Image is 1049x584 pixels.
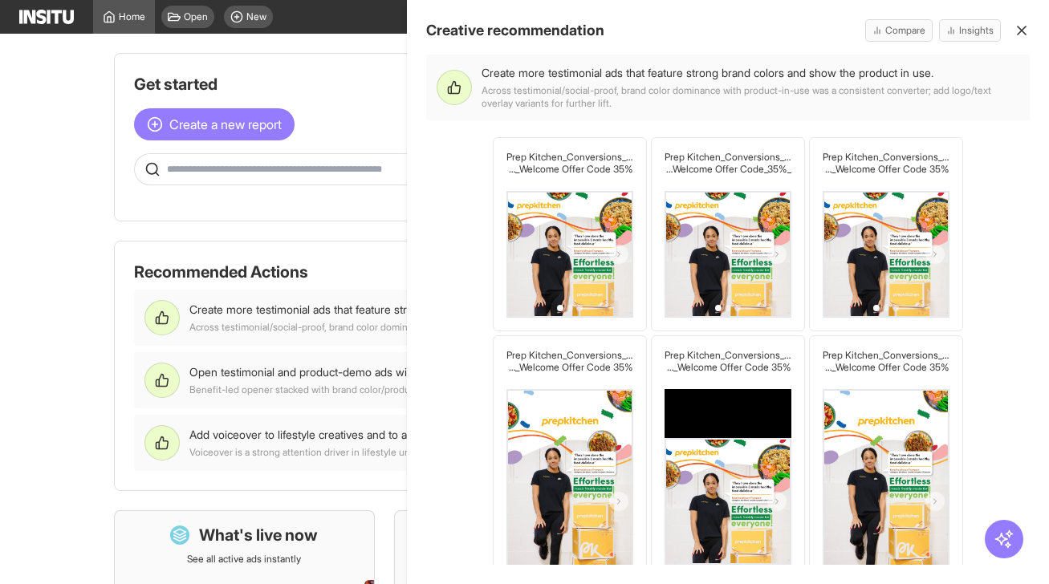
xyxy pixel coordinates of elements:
span: Insights [959,24,994,37]
h2: Prep Kitchen_Conversions_Lapsed Customer Retargeting [665,151,791,163]
h2: Effortless 1_Brand Copy_Welcome Offer Code 35% [506,163,633,175]
h2: Effortless 1_Brand Copy_Welcome Offer Code 35% [823,361,949,373]
span: Compare [885,24,925,37]
button: Insights [939,19,1001,42]
div: Prep Kitchen_Conversions_High-end Exercise_KJT Effortless 1_Brand Copy_Welcome Offer Code 35% [823,151,949,175]
button: Compare [865,19,933,42]
div: Prep Kitchen_Conversions_Busy Professionals_KJT Effortless 1_Brand Copy_Welcome Offer Code 35% [665,349,791,373]
h2: Effortless 1_Brand Copy_Welcome Offer Code 35% [665,361,791,373]
div: Prep Kitchen_Conversions_AdvantageShopping_KJT Effortless 1_Brand Copy_Welcome Offer Code 35% [506,349,633,373]
div: Create more testimonial ads that feature strong brand colors and show the product in use. [482,65,933,81]
h2: Prep Kitchen_Conversions_High-end Exercise_KJT [823,349,949,361]
h3: Creative recommendation [426,19,604,42]
h2: Effortless 1_Brand Copy_Welcome Offer Code 35% [823,163,949,175]
h2: Prep Kitchen_Conversions_AdvantageShopping_KJT [506,349,633,361]
h2: _KJT Effortless 1_Brand Copy_Welcome Offer Code_35% [665,163,791,175]
div: Prep Kitchen_Conversions_Lapsed Customer Retargeting_KJT Effortless 1_Brand Copy_Welcome Offer Co... [665,151,791,175]
h2: Prep Kitchen_Conversions_High-end Exercise_KJT [823,151,949,163]
div: Prep Kitchen_Conversions_AdvantageShopping_KJT Effortless 1_Brand Copy_Welcome Offer Code 35% [506,151,633,175]
div: Across testimonial/social-proof, brand color dominance with product-in-use was a consistent conve... [482,84,1019,110]
h2: Prep Kitchen_Conversions_Busy Professionals_KJT [665,349,791,361]
div: Prep Kitchen_Conversions_High-end Exercise_KJT Effortless 1_Brand Copy_Welcome Offer Code 35% [823,349,949,373]
h2: Prep Kitchen_Conversions_AdvantageShopping_KJT [506,151,633,163]
h2: Effortless 1_Brand Copy_Welcome Offer Code 35% [506,361,633,373]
